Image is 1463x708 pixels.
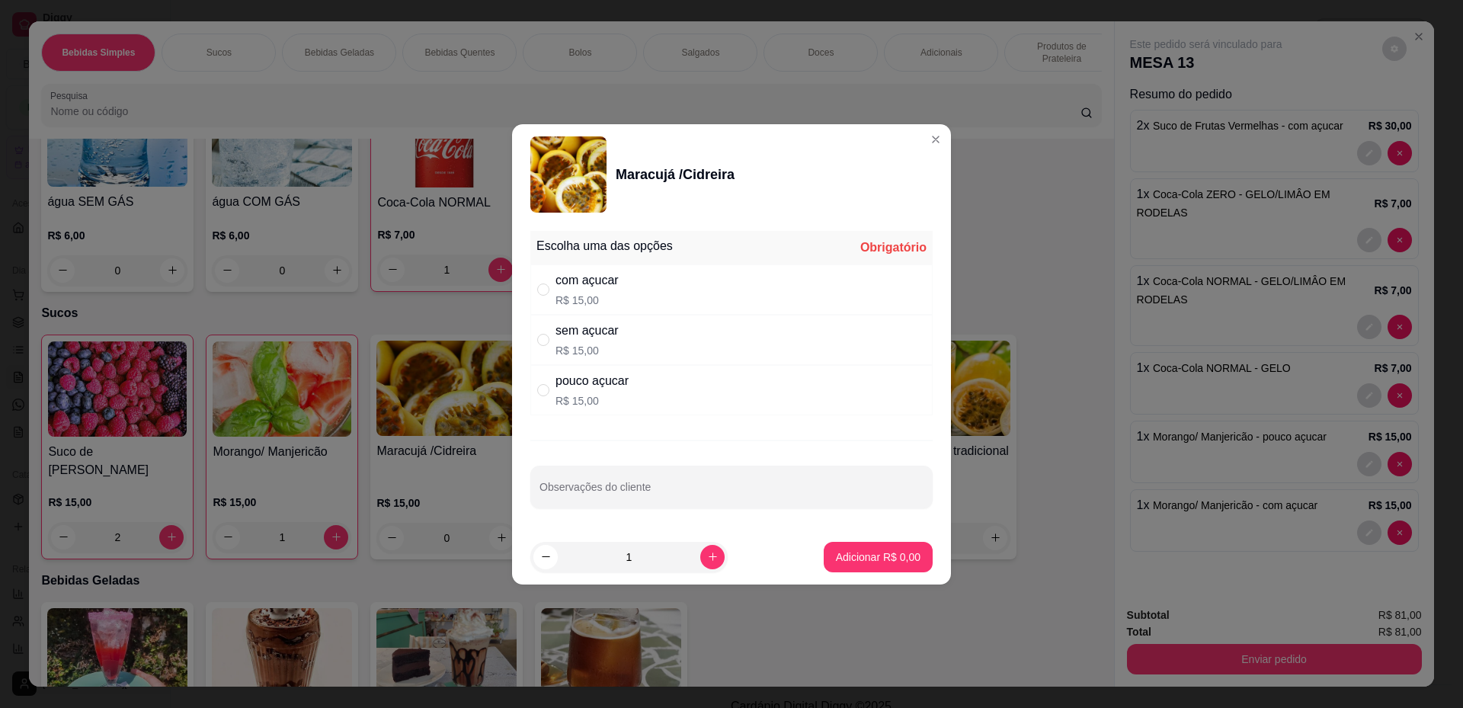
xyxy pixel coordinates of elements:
[924,127,948,152] button: Close
[555,322,619,340] div: sem açucar
[555,271,619,290] div: com açucar
[533,545,558,569] button: decrease-product-quantity
[555,293,619,308] p: R$ 15,00
[824,542,933,572] button: Adicionar R$ 0,00
[555,372,629,390] div: pouco açucar
[555,393,629,408] p: R$ 15,00
[700,545,725,569] button: increase-product-quantity
[536,237,673,255] div: Escolha uma das opções
[530,136,607,213] img: product-image
[555,343,619,358] p: R$ 15,00
[539,485,924,501] input: Observações do cliente
[616,164,735,185] div: Maracujá /Cidreira
[836,549,920,565] p: Adicionar R$ 0,00
[860,239,927,257] div: Obrigatório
